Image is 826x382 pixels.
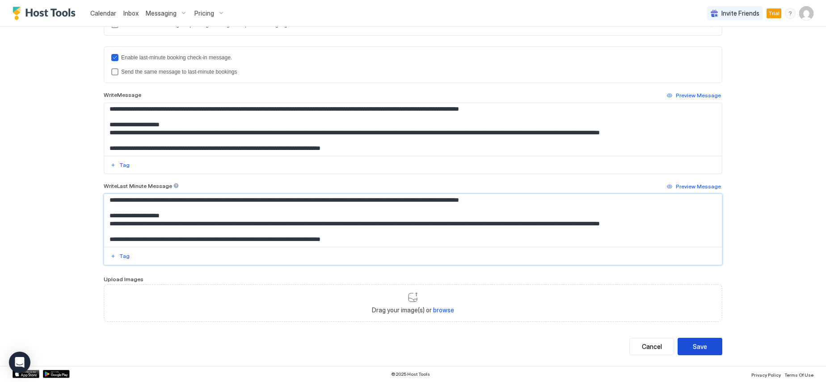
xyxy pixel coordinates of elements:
button: Preview Message [666,181,722,192]
a: App Store [13,370,39,378]
div: lastMinuteMessageEnabled [111,54,715,61]
div: menu [785,8,796,19]
button: Preview Message [666,90,722,101]
div: Tag [119,252,130,260]
div: Enable last-minute booking check-in message. [121,54,715,61]
span: Invite Friends [721,9,759,17]
span: Messaging [146,9,177,17]
div: Preview Message [676,91,721,100]
textarea: Input Field [104,194,722,247]
a: Google Play Store [43,370,70,378]
span: Pricing [194,9,214,17]
span: Calendar [90,9,116,17]
span: Write Message [104,91,141,98]
div: Preview Message [676,183,721,191]
div: User profile [799,6,813,21]
button: Tag [109,160,131,170]
a: Calendar [90,8,116,18]
a: Host Tools Logo [13,7,80,20]
a: Privacy Policy [751,370,781,379]
div: Save [693,342,707,351]
span: © 2025 Host Tools [391,371,430,377]
textarea: Input Field [104,103,722,156]
button: Save [678,338,722,355]
span: Drag your image(s) or [372,306,454,314]
span: Upload Images [104,276,143,282]
button: Cancel [629,338,674,355]
span: Terms Of Use [784,372,813,378]
button: Tag [109,251,131,262]
span: Write Last Minute Message [104,183,172,189]
div: lastMinuteMessageIsTheSame [111,68,715,75]
div: Send the same message to last-minute bookings [121,69,715,75]
div: Open Intercom Messenger [9,352,30,373]
span: Trial [768,9,780,17]
a: Inbox [123,8,139,18]
span: browse [433,306,454,314]
span: Inbox [123,9,139,17]
span: Privacy Policy [751,372,781,378]
a: Terms Of Use [784,370,813,379]
div: Cancel [642,342,662,351]
div: Tag [119,161,130,169]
